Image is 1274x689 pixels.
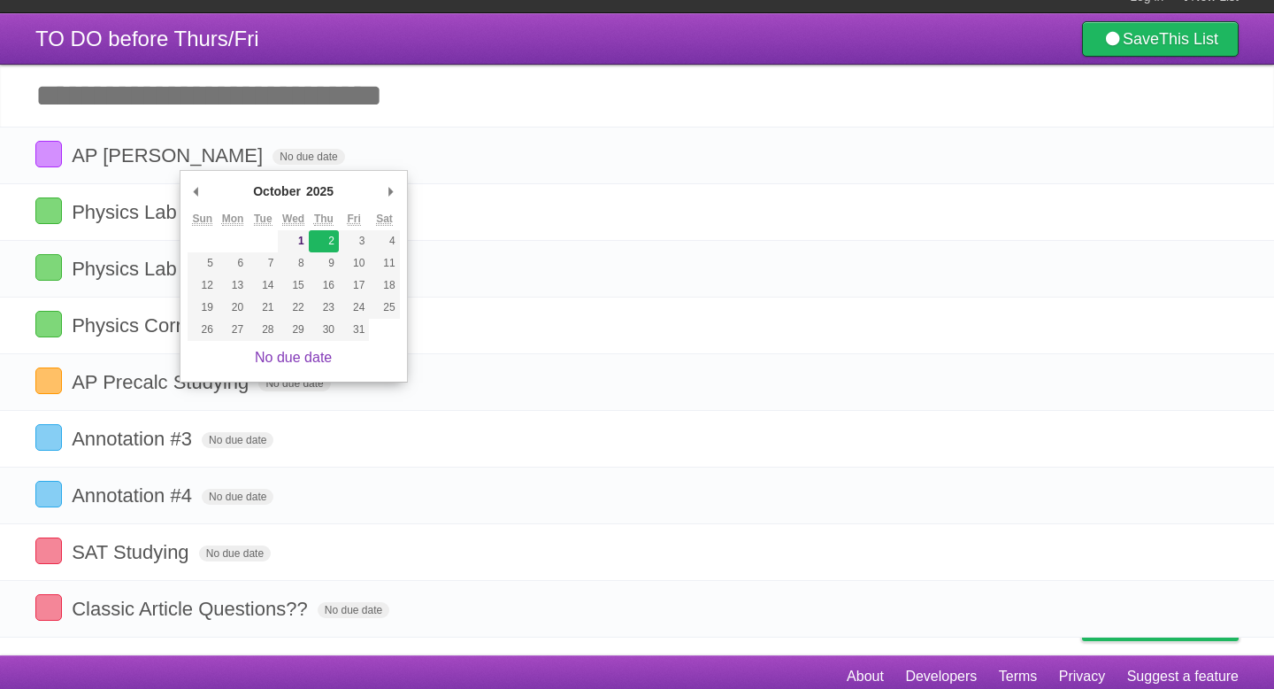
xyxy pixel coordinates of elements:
[72,144,267,166] span: AP [PERSON_NAME]
[278,230,308,252] button: 1
[35,594,62,621] label: Done
[248,319,278,341] button: 28
[314,213,334,226] abbr: Thursday
[254,213,272,226] abbr: Tuesday
[369,297,399,319] button: 25
[309,230,339,252] button: 2
[202,489,273,505] span: No due date
[35,538,62,564] label: Done
[188,275,218,297] button: 12
[258,375,330,391] span: No due date
[250,178,303,205] div: October
[202,432,273,448] span: No due date
[72,541,193,563] span: SAT Studying
[1119,609,1230,640] span: Buy me a coffee
[339,297,369,319] button: 24
[72,314,248,337] span: Physics Corrections
[369,230,399,252] button: 4
[35,254,62,281] label: Done
[272,149,344,165] span: No due date
[72,258,208,280] span: Physics Lab #2
[35,141,62,167] label: Done
[248,297,278,319] button: 21
[309,319,339,341] button: 30
[278,252,308,275] button: 8
[218,275,248,297] button: 13
[1082,21,1239,57] a: SaveThis List
[35,197,62,224] label: Done
[376,213,393,226] abbr: Saturday
[309,297,339,319] button: 23
[192,213,212,226] abbr: Sunday
[222,213,244,226] abbr: Monday
[339,275,369,297] button: 17
[309,275,339,297] button: 16
[248,252,278,275] button: 7
[35,424,62,451] label: Done
[72,201,208,223] span: Physics Lab #1
[339,252,369,275] button: 10
[339,319,369,341] button: 31
[248,275,278,297] button: 14
[218,252,248,275] button: 6
[369,275,399,297] button: 18
[72,484,196,507] span: Annotation #4
[188,178,205,205] button: Previous Month
[35,311,62,337] label: Done
[278,319,308,341] button: 29
[278,275,308,297] button: 15
[255,350,332,365] a: No due date
[339,230,369,252] button: 3
[72,428,196,450] span: Annotation #3
[35,368,62,394] label: Done
[188,319,218,341] button: 26
[348,213,361,226] abbr: Friday
[369,252,399,275] button: 11
[309,252,339,275] button: 9
[35,27,259,50] span: TO DO before Thurs/Fri
[278,297,308,319] button: 22
[318,602,389,618] span: No due date
[72,371,253,393] span: AP Precalc Studying
[218,297,248,319] button: 20
[282,213,304,226] abbr: Wednesday
[35,481,62,507] label: Done
[303,178,336,205] div: 2025
[199,546,271,561] span: No due date
[218,319,248,341] button: 27
[1159,30,1218,48] b: This List
[382,178,400,205] button: Next Month
[188,297,218,319] button: 19
[72,598,312,620] span: Classic Article Questions??
[188,252,218,275] button: 5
